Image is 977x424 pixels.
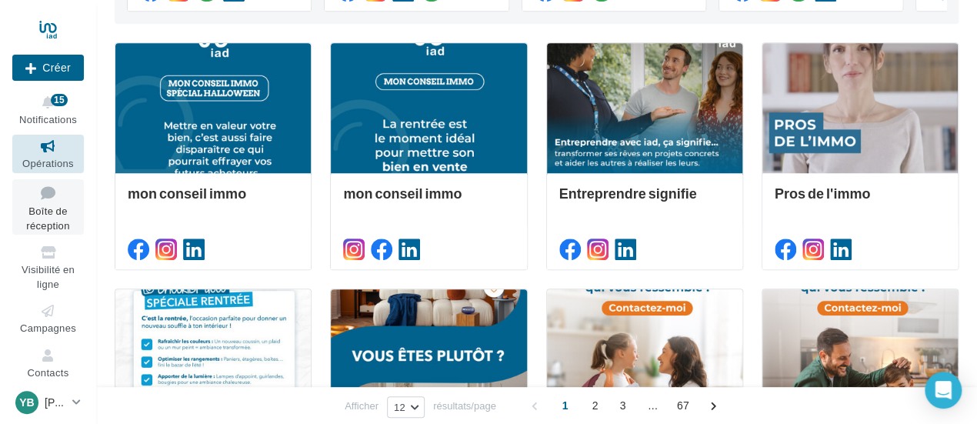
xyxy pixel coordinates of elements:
span: Campagnes [20,322,76,334]
div: Nouvelle campagne [12,55,84,81]
div: Pros de l'immo [775,185,945,216]
span: 67 [671,393,695,418]
a: Boîte de réception [12,179,84,235]
a: Campagnes [12,299,84,337]
div: Entreprendre signifie [559,185,730,216]
a: YB [PERSON_NAME] [12,388,84,417]
span: 12 [394,401,405,413]
button: Créer [12,55,84,81]
span: Afficher [345,399,378,413]
div: mon conseil immo [128,185,298,216]
span: ... [641,393,665,418]
button: Notifications 15 [12,91,84,129]
a: Opérations [12,135,84,172]
button: 12 [387,396,425,418]
a: Visibilité en ligne [12,241,84,293]
span: 2 [583,393,608,418]
span: Contacts [28,366,69,379]
span: Boîte de réception [26,205,69,232]
span: YB [19,395,34,410]
p: [PERSON_NAME] [45,395,66,410]
div: mon conseil immo [343,185,514,216]
span: 1 [553,393,578,418]
span: résultats/page [433,399,496,413]
span: 3 [611,393,635,418]
span: Opérations [22,157,74,169]
a: Contacts [12,344,84,382]
span: Notifications [19,113,77,125]
div: 15 [51,94,68,106]
span: Visibilité en ligne [22,263,75,290]
div: Open Intercom Messenger [925,372,962,409]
